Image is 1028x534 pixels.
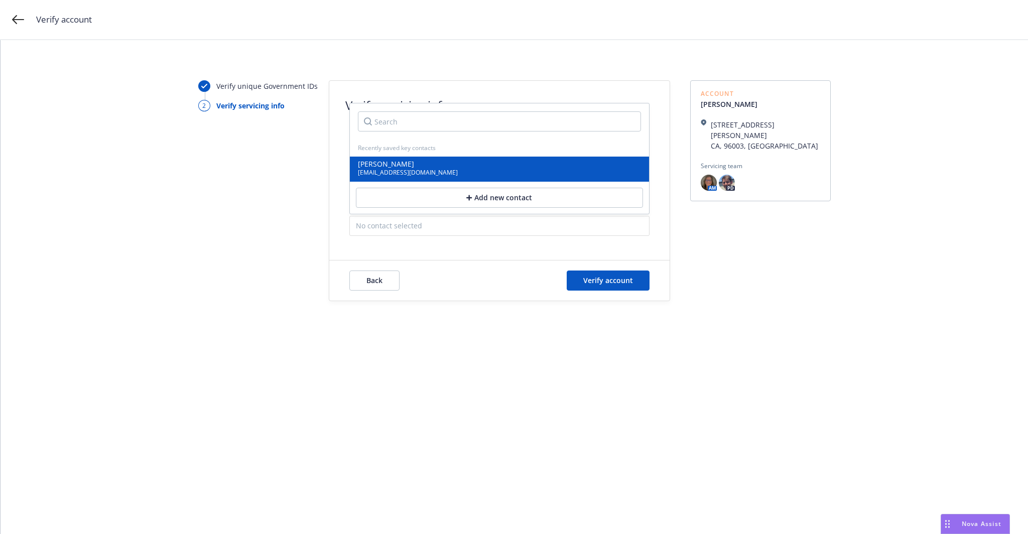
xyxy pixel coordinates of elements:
span: Recently saved key contacts [358,144,641,153]
h1: Verify servicing info [345,97,449,113]
span: CA, 96003, [GEOGRAPHIC_DATA] [711,141,820,151]
span: Verify account [36,13,92,26]
button: Nova Assist [941,514,1010,534]
span: Verify account [583,276,633,285]
span: Nova Assist [962,519,1001,528]
span: [PERSON_NAME] [358,161,458,168]
span: [STREET_ADDRESS][PERSON_NAME]CA, 96003, [GEOGRAPHIC_DATA] [701,144,820,153]
img: photo [701,175,717,191]
div: Drag to move [941,514,954,533]
span: Servicing team [701,162,820,171]
span: [STREET_ADDRESS][PERSON_NAME] [711,119,820,141]
img: photo [719,175,735,191]
button: Add new contact [356,188,643,208]
div: No contact selected [349,216,650,236]
span: No contact selected [356,220,635,231]
div: Verify servicing info [216,100,285,111]
span: Account [701,91,765,97]
div: Verify unique Government IDs [216,81,318,91]
div: 2 [198,100,210,111]
a: [PERSON_NAME] [701,99,765,109]
button: Verify account [567,271,650,291]
button: Back [349,271,400,291]
span: Back [366,276,382,285]
input: Search [358,111,641,131]
div: [EMAIL_ADDRESS][DOMAIN_NAME] [358,170,458,178]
